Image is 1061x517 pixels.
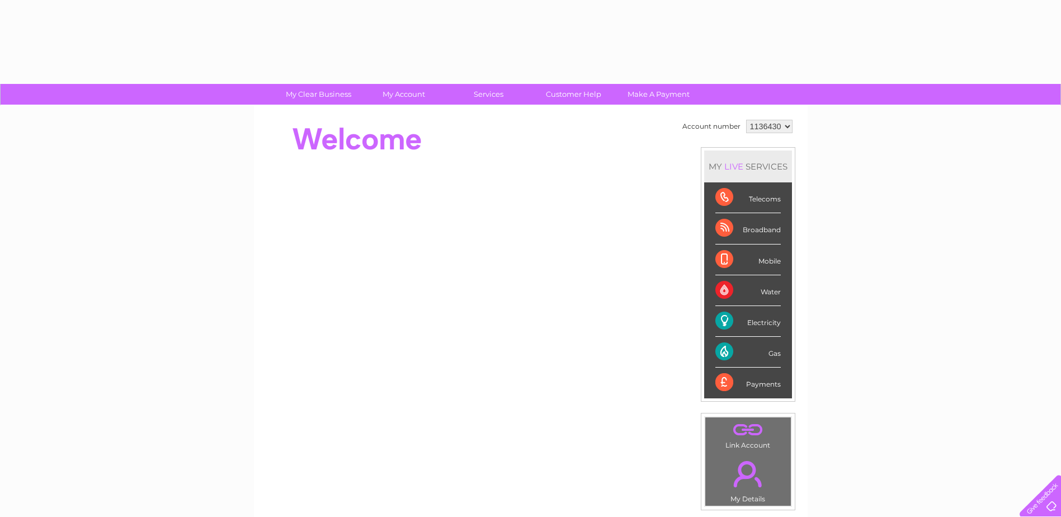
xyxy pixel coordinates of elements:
a: My Clear Business [272,84,365,105]
td: Link Account [705,417,791,452]
div: Telecoms [715,182,781,213]
a: . [708,420,788,440]
div: Electricity [715,306,781,337]
div: LIVE [722,161,746,172]
a: Make A Payment [612,84,705,105]
a: Customer Help [527,84,620,105]
div: Water [715,275,781,306]
td: Account number [680,117,743,136]
td: My Details [705,452,791,506]
div: Broadband [715,213,781,244]
div: MY SERVICES [704,151,792,182]
div: Gas [715,337,781,368]
div: Mobile [715,245,781,275]
div: Payments [715,368,781,398]
a: My Account [357,84,450,105]
a: Services [442,84,535,105]
a: . [708,454,788,493]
